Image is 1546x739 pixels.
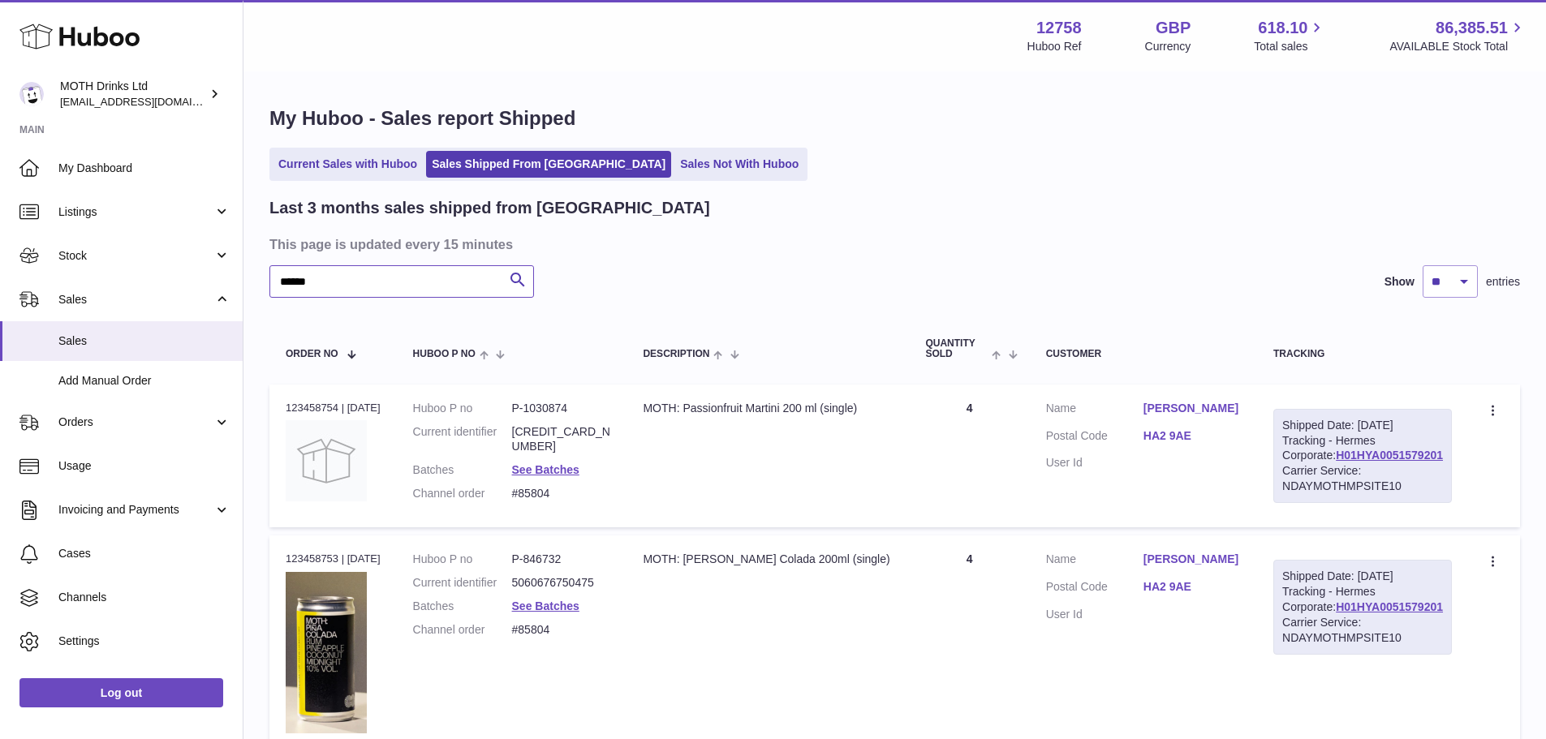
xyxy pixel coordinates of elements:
dd: [CREDIT_CARD_NUMBER] [512,424,611,455]
span: Channels [58,590,230,605]
a: Sales Shipped From [GEOGRAPHIC_DATA] [426,151,671,178]
a: HA2 9AE [1143,579,1241,595]
div: Tracking - Hermes Corporate: [1273,560,1452,654]
strong: 12758 [1036,17,1082,39]
span: Sales [58,333,230,349]
dd: 5060676750475 [512,575,611,591]
span: [EMAIL_ADDRESS][DOMAIN_NAME] [60,95,239,108]
a: See Batches [512,599,579,612]
dt: User Id [1046,455,1143,470]
label: Show [1385,274,1415,290]
a: 86,385.51 AVAILABLE Stock Total [1389,17,1527,54]
div: Currency [1145,39,1191,54]
h2: Last 3 months sales shipped from [GEOGRAPHIC_DATA] [269,197,710,219]
a: H01HYA0051579201 [1336,449,1443,462]
img: internalAdmin-12758@internal.huboo.com [19,82,44,106]
span: Total sales [1254,39,1326,54]
span: AVAILABLE Stock Total [1389,39,1527,54]
div: MOTH Drinks Ltd [60,79,206,110]
span: Settings [58,634,230,649]
a: Current Sales with Huboo [273,151,423,178]
dt: Batches [413,462,512,478]
img: no-photo.jpg [286,420,367,501]
div: 123458753 | [DATE] [286,552,381,566]
span: Invoicing and Payments [58,502,213,518]
div: MOTH: Passionfruit Martini 200 ml (single) [643,401,893,416]
span: Quantity Sold [925,338,988,359]
dt: Name [1046,552,1143,571]
h1: My Huboo - Sales report Shipped [269,105,1520,131]
div: Shipped Date: [DATE] [1282,418,1443,433]
img: 127581729091396.png [286,572,367,734]
span: Huboo P no [413,349,476,359]
div: 123458754 | [DATE] [286,401,381,415]
dt: Channel order [413,486,512,501]
a: [PERSON_NAME] [1143,552,1241,567]
span: entries [1486,274,1520,290]
span: 618.10 [1258,17,1307,39]
dt: Huboo P no [413,401,512,416]
dt: Channel order [413,622,512,638]
dt: Postal Code [1046,428,1143,448]
span: Description [643,349,709,359]
div: MOTH: [PERSON_NAME] Colada 200ml (single) [643,552,893,567]
dt: User Id [1046,607,1143,622]
div: Customer [1046,349,1241,359]
span: 86,385.51 [1436,17,1508,39]
a: H01HYA0051579201 [1336,600,1443,613]
a: HA2 9AE [1143,428,1241,444]
a: 618.10 Total sales [1254,17,1326,54]
dt: Name [1046,401,1143,420]
div: Tracking - Hermes Corporate: [1273,409,1452,503]
dt: Current identifier [413,575,512,591]
dt: Batches [413,599,512,614]
a: Sales Not With Huboo [674,151,804,178]
dd: P-1030874 [512,401,611,416]
a: [PERSON_NAME] [1143,401,1241,416]
dd: #85804 [512,486,611,501]
strong: GBP [1156,17,1191,39]
span: Add Manual Order [58,373,230,389]
span: Order No [286,349,338,359]
span: Usage [58,458,230,474]
span: My Dashboard [58,161,230,176]
span: Listings [58,204,213,220]
a: Log out [19,678,223,707]
h3: This page is updated every 15 minutes [269,235,1516,253]
span: Stock [58,248,213,264]
span: Cases [58,546,230,561]
a: See Batches [512,463,579,476]
dd: P-846732 [512,552,611,567]
span: Sales [58,292,213,307]
td: 4 [909,385,1029,527]
span: Orders [58,415,213,430]
div: Carrier Service: NDAYMOTHMPSITE10 [1282,615,1443,646]
div: Tracking [1273,349,1452,359]
div: Carrier Service: NDAYMOTHMPSITE10 [1282,463,1443,494]
dd: #85804 [512,622,611,638]
dt: Current identifier [413,424,512,455]
div: Huboo Ref [1027,39,1082,54]
div: Shipped Date: [DATE] [1282,569,1443,584]
dt: Postal Code [1046,579,1143,599]
dt: Huboo P no [413,552,512,567]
